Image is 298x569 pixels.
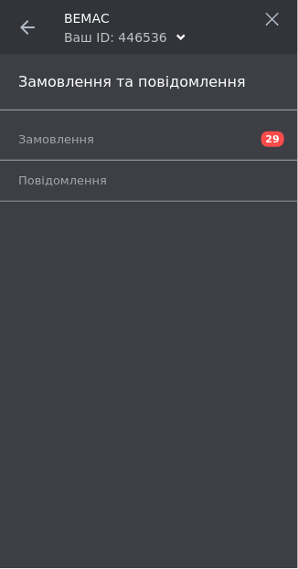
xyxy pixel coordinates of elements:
span: 29 [261,132,284,147]
div: Ваш ID: 446536 [64,28,167,47]
a: Замовлення29 [18,124,289,155]
span: Повідомлення [18,173,107,189]
a: Повідомлення [18,165,289,196]
span: Замовлення [18,132,94,148]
